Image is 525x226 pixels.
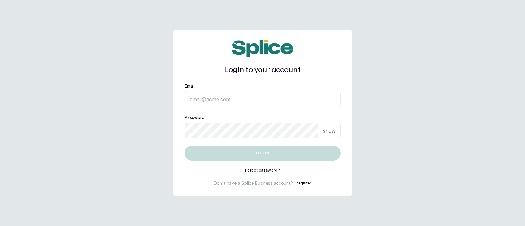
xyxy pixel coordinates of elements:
label: Password [185,114,205,121]
h1: Login to your account [185,65,341,76]
p: show [323,127,336,134]
button: Forgot password? [245,168,280,173]
button: Log in [185,146,341,161]
button: Register [296,180,311,186]
label: Email [185,83,195,89]
input: email@acme.com [185,92,341,107]
p: Don't have a Splice Business account? [214,180,293,186]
